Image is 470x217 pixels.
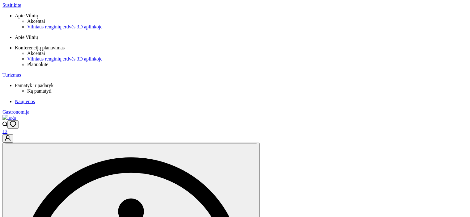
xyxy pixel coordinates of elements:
[2,115,16,120] img: logo
[15,99,35,104] span: Naujienos
[2,134,13,143] button: Go to customer profile
[27,24,468,30] a: Vilniaus renginių erdvės 3D aplinkoje
[15,83,53,88] span: Pamatyk ir padaryk
[27,62,48,67] span: Planuokite
[2,72,468,78] a: Turizmas
[2,109,29,115] span: Gastronomija
[2,2,21,8] span: Susitikite
[15,45,65,50] span: Konferencijų planavimas
[7,120,19,129] button: Open wishlist
[2,72,21,77] span: Turizmas
[27,56,468,62] a: Vilniaus renginių erdvės 3D aplinkoje
[27,56,102,61] span: Vilniaus renginių erdvės 3D aplinkoje
[2,129,468,134] div: 13
[2,2,468,115] nav: Primary navigation
[2,123,7,128] a: Open search modal
[2,2,468,8] a: Susitikite
[27,19,45,24] span: Akcentai
[27,88,52,94] span: Ką pamatyti
[15,35,38,40] span: Apie Vilnių
[27,24,102,29] span: Vilniaus renginių erdvės 3D aplinkoje
[2,109,468,115] a: Gastronomija
[2,136,13,142] a: Go to customer profile
[27,51,45,56] span: Akcentai
[15,99,468,104] a: Naujienos
[15,13,38,18] span: Apie Vilnių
